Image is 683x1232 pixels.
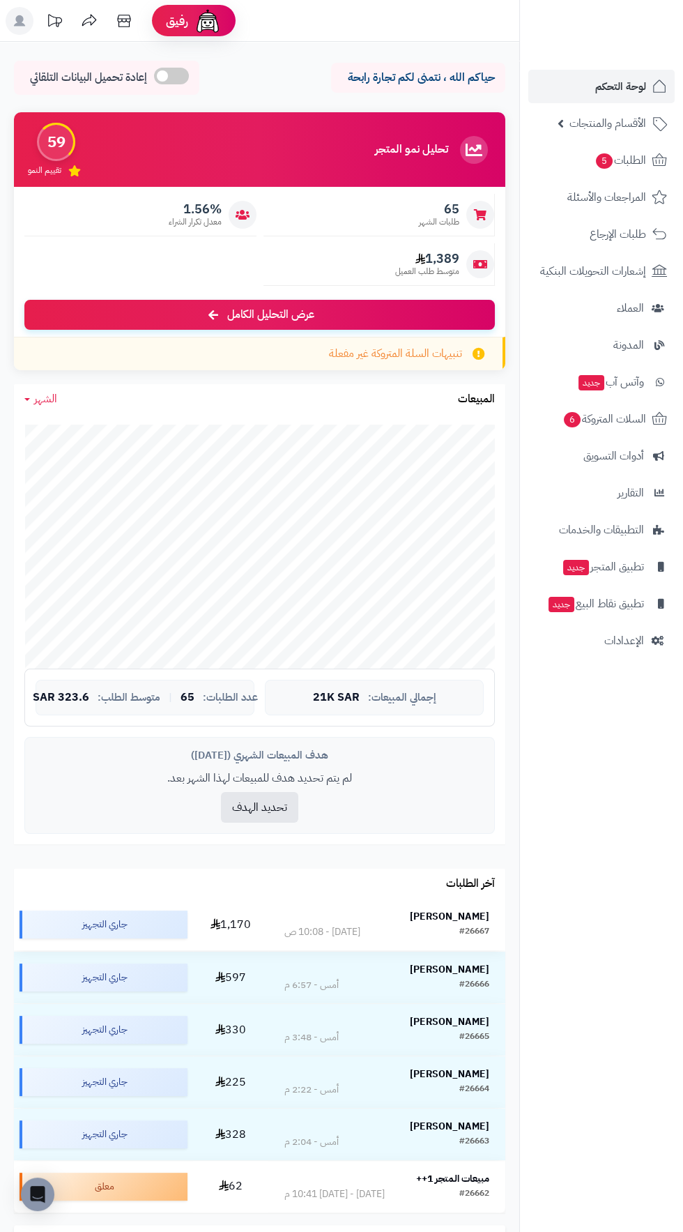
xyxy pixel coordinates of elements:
a: طلبات الإرجاع [528,218,675,251]
div: [DATE] - [DATE] 10:41 م [284,1187,385,1201]
div: أمس - 6:57 م [284,978,339,992]
span: الأقسام والمنتجات [569,114,646,133]
span: رفيق [166,13,188,29]
a: العملاء [528,291,675,325]
div: جاري التجهيز [20,1120,187,1148]
span: المدونة [613,335,644,355]
a: الطلبات5 [528,144,675,177]
a: التطبيقات والخدمات [528,513,675,547]
span: طلبات الإرجاع [590,225,646,244]
span: معدل تكرار الشراء [169,216,222,228]
h3: تحليل نمو المتجر [375,144,448,156]
span: متوسط طلب العميل [395,266,459,277]
td: 225 [193,1056,268,1108]
span: 6 [563,411,581,428]
span: 323.6 SAR [33,692,89,704]
span: عرض التحليل الكامل [227,307,314,323]
span: السلات المتروكة [562,409,646,429]
div: Open Intercom Messenger [21,1178,54,1211]
span: إشعارات التحويلات البنكية [540,261,646,281]
span: تطبيق نقاط البيع [547,594,644,614]
span: أدوات التسويق [583,446,644,466]
div: أمس - 2:04 م [284,1135,339,1149]
div: جاري التجهيز [20,1068,187,1096]
span: عدد الطلبات: [203,692,258,704]
span: تنبيهات السلة المتروكة غير مفعلة [329,346,462,362]
span: 65 [419,201,459,217]
div: #26667 [459,925,489,939]
span: المراجعات والأسئلة [567,188,646,207]
span: لوحة التحكم [595,77,646,96]
div: جاري التجهيز [20,964,187,991]
a: عرض التحليل الكامل [24,300,495,330]
div: هدف المبيعات الشهري ([DATE]) [36,748,484,763]
div: [DATE] - 10:08 ص [284,925,360,939]
a: المراجعات والأسئلة [528,181,675,214]
span: 65 [181,692,194,704]
span: الإعدادات [604,631,644,651]
span: 21K SAR [313,692,360,704]
td: 62 [193,1161,268,1212]
strong: [PERSON_NAME] [410,962,489,977]
div: معلق [20,1173,187,1201]
span: العملاء [617,298,644,318]
h3: المبيعات [458,393,495,406]
span: جديد [548,597,574,612]
a: الإعدادات [528,624,675,657]
a: وآتس آبجديد [528,365,675,399]
span: 1,389 [395,251,459,266]
a: إشعارات التحويلات البنكية [528,254,675,288]
div: #26662 [459,1187,489,1201]
div: #26663 [459,1135,489,1149]
a: المدونة [528,328,675,362]
span: إجمالي المبيعات: [368,692,436,704]
a: السلات المتروكة6 [528,402,675,436]
span: 1.56% [169,201,222,217]
td: 328 [193,1109,268,1160]
img: logo-2.png [588,10,670,40]
a: أدوات التسويق [528,439,675,473]
div: جاري التجهيز [20,1016,187,1044]
div: #26665 [459,1031,489,1044]
a: تطبيق نقاط البيعجديد [528,587,675,621]
span: تقييم النمو [28,165,61,176]
span: طلبات الشهر [419,216,459,228]
strong: مبيعات المتجر 1++ [416,1171,489,1186]
h3: آخر الطلبات [446,878,495,890]
span: 5 [595,153,613,169]
button: تحديد الهدف [221,792,298,823]
td: 597 [193,952,268,1003]
a: تطبيق المتجرجديد [528,550,675,584]
span: جديد [563,560,589,575]
div: #26664 [459,1083,489,1097]
span: التطبيقات والخدمات [559,520,644,540]
span: الطلبات [594,151,646,170]
span: وآتس آب [577,372,644,392]
strong: [PERSON_NAME] [410,1067,489,1081]
span: التقارير [617,483,644,503]
td: 330 [193,1004,268,1056]
span: | [169,692,172,703]
div: أمس - 2:22 م [284,1083,339,1097]
a: التقارير [528,476,675,510]
p: حياكم الله ، نتمنى لكم تجارة رابحة [341,70,495,86]
td: 1,170 [193,899,268,950]
a: لوحة التحكم [528,70,675,103]
p: لم يتم تحديد هدف للمبيعات لهذا الشهر بعد. [36,770,484,786]
span: متوسط الطلب: [98,692,160,704]
img: ai-face.png [194,7,222,35]
a: الشهر [24,391,57,407]
strong: [PERSON_NAME] [410,909,489,924]
div: أمس - 3:48 م [284,1031,339,1044]
div: جاري التجهيز [20,911,187,938]
strong: [PERSON_NAME] [410,1119,489,1134]
span: جديد [578,375,604,390]
span: تطبيق المتجر [562,557,644,577]
span: الشهر [34,390,57,407]
a: تحديثات المنصة [37,7,72,38]
strong: [PERSON_NAME] [410,1014,489,1029]
div: #26666 [459,978,489,992]
span: إعادة تحميل البيانات التلقائي [30,70,147,86]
